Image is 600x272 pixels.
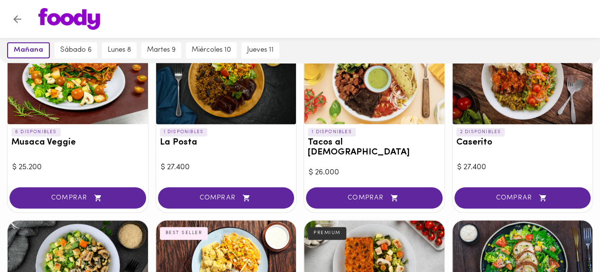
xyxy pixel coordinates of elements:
[141,42,181,58] button: martes 9
[304,34,444,124] div: Tacos al Pastor
[147,46,175,54] span: martes 9
[160,128,208,136] p: 1 DISPONIBLES
[38,8,100,30] img: logo.png
[156,34,296,124] div: La Posta
[11,138,144,148] h3: Musaca Veggie
[161,162,292,173] div: $ 27.400
[21,194,134,202] span: COMPRAR
[158,187,295,209] button: COMPRAR
[12,162,143,173] div: $ 25.200
[102,42,137,58] button: lunes 8
[6,8,29,31] button: Volver
[306,187,443,209] button: COMPRAR
[11,128,61,136] p: 6 DISPONIBLES
[14,46,43,54] span: mañana
[170,194,283,202] span: COMPRAR
[186,42,237,58] button: miércoles 10
[192,46,231,54] span: miércoles 10
[8,34,148,124] div: Musaca Veggie
[60,46,92,54] span: sábado 6
[318,194,431,202] span: COMPRAR
[160,227,208,239] div: BEST SELLER
[456,138,589,148] h3: Caserito
[545,217,591,263] iframe: Messagebird Livechat Widget
[247,46,274,54] span: jueves 11
[456,128,505,136] p: 2 DISPONIBLES
[7,42,50,58] button: mañana
[241,42,279,58] button: jueves 11
[308,227,346,239] div: PREMIUM
[9,187,146,209] button: COMPRAR
[160,138,293,148] h3: La Posta
[466,194,579,202] span: COMPRAR
[308,138,441,158] h3: Tacos al [DEMOGRAPHIC_DATA]
[108,46,131,54] span: lunes 8
[454,187,591,209] button: COMPRAR
[55,42,97,58] button: sábado 6
[452,34,593,124] div: Caserito
[308,128,356,136] p: 1 DISPONIBLES
[457,162,588,173] div: $ 27.400
[309,167,440,178] div: $ 26.000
